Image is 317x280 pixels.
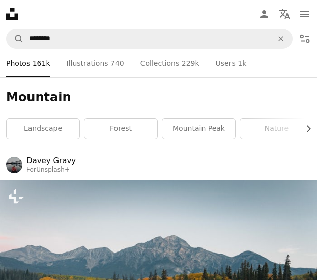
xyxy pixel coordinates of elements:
h1: Mountain [6,90,311,106]
a: Illustrations 740 [67,49,124,77]
button: Clear [270,29,292,48]
a: Davey Gravy [26,156,76,166]
a: landscape [7,119,79,139]
button: Filters [295,29,315,49]
button: Search Unsplash [7,29,24,48]
a: Users 1k [216,49,247,77]
button: scroll list to the right [299,119,311,139]
a: Unsplash+ [36,166,70,173]
a: Log in / Sign up [254,4,274,24]
img: Go to Davey Gravy's profile [6,157,22,173]
span: 1k [238,58,246,69]
div: For [26,166,76,174]
form: Find visuals sitewide [6,29,293,49]
a: nature [240,119,313,139]
a: forest [84,119,157,139]
a: mountain peak [162,119,235,139]
button: Menu [295,4,315,24]
a: Home — Unsplash [6,8,18,20]
span: 740 [110,58,124,69]
button: Language [274,4,295,24]
a: Collections 229k [140,49,199,77]
span: 229k [182,58,199,69]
